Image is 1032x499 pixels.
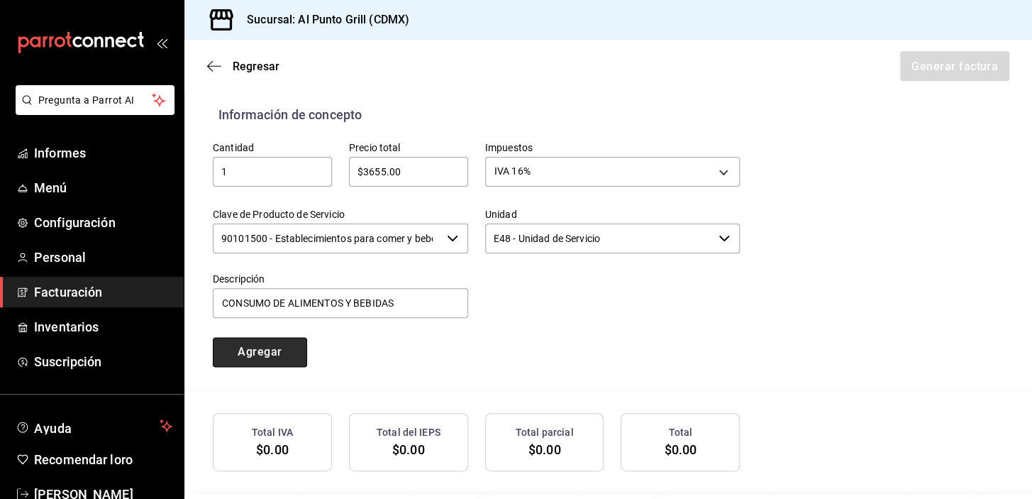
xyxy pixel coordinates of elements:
font: Recomendar loro [34,452,133,467]
font: Total del IEPS [377,427,440,438]
font: $0.00 [528,442,561,457]
font: Impuestos [485,141,533,153]
font: Pregunta a Parrot AI [38,94,135,106]
a: Pregunta a Parrot AI [10,103,174,118]
font: $0.00 [256,442,289,457]
button: Pregunta a Parrot AI [16,85,174,115]
input: $0.00 [349,163,468,180]
button: Regresar [207,60,279,73]
button: Agregar [213,337,307,367]
font: Suscripción [34,354,101,369]
font: Cantidad [213,141,254,153]
font: Personal [34,250,86,265]
input: Elige una opción [213,224,441,253]
font: Sucursal: Al Punto Grill (CDMX) [247,13,409,26]
font: $0.00 [665,442,697,457]
font: Total parcial [516,427,574,438]
font: Regresar [233,60,279,73]
font: Total IVA [252,427,293,438]
font: Informes [34,146,86,160]
font: Inventarios [34,319,99,334]
font: Unidad [485,208,517,219]
font: Configuración [34,215,116,230]
font: Clave de Producto de Servicio [213,208,345,219]
font: Menú [34,180,67,195]
font: $0.00 [392,442,425,457]
font: Agregar [238,345,282,358]
input: 250 caracteres [213,288,468,318]
button: abrir_cajón_menú [156,37,167,48]
font: Descripción [213,273,265,284]
font: Facturación [34,285,102,300]
font: IVA 16% [494,165,531,177]
font: Ayuda [34,421,72,436]
input: Elige una opción [485,224,714,253]
font: Información de concepto [218,107,362,122]
font: Precio total [349,141,401,153]
font: Total [669,427,693,438]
